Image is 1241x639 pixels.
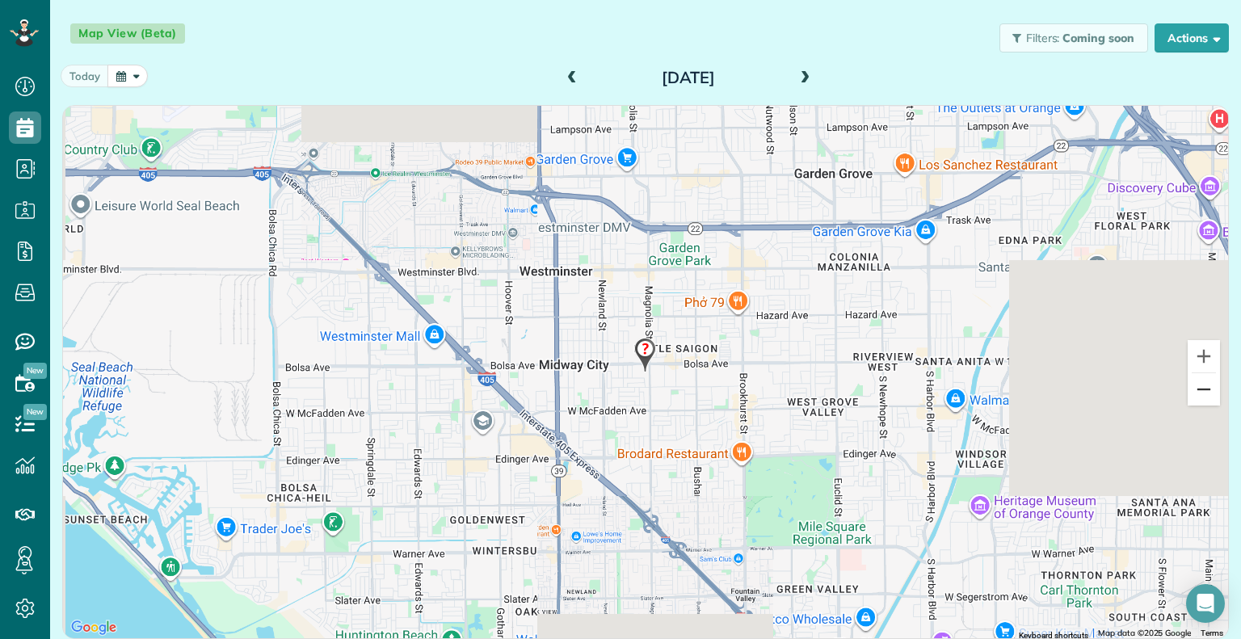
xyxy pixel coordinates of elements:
[1026,31,1060,45] span: Filters:
[1201,628,1223,637] a: Terms (opens in new tab)
[67,617,120,638] img: Google
[67,617,120,638] a: Open this area in Google Maps (opens a new window)
[1155,23,1229,53] button: Actions
[1188,340,1220,372] button: Zoom in
[23,363,47,379] span: New
[1186,584,1225,623] div: Open Intercom Messenger
[587,69,789,86] h2: [DATE]
[1062,31,1135,45] span: Coming soon
[1098,628,1191,638] span: Map data ©2025 Google
[70,23,185,44] span: Map View (Beta)
[23,404,47,420] span: New
[61,65,109,86] button: today
[1188,373,1220,406] button: Zoom out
